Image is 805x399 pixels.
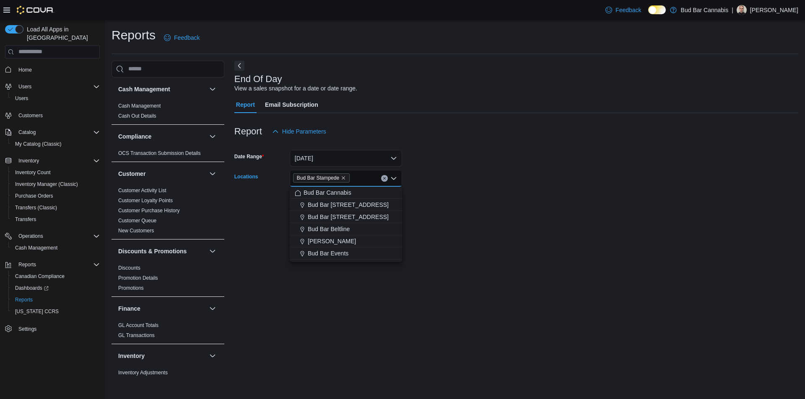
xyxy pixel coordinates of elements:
[308,213,389,221] span: Bud Bar [STREET_ADDRESS]
[15,216,36,223] span: Transfers
[750,5,798,15] p: [PERSON_NAME]
[308,225,350,233] span: Bud Bar Beltline
[308,201,389,209] span: Bud Bar [STREET_ADDRESS]
[15,323,100,334] span: Settings
[12,306,62,317] a: [US_STATE] CCRS
[15,296,33,303] span: Reports
[8,282,103,294] a: Dashboards
[112,185,224,239] div: Customer
[12,139,65,149] a: My Catalog (Classic)
[118,170,206,178] button: Customer
[15,273,65,280] span: Canadian Compliance
[12,243,100,253] span: Cash Management
[15,260,100,270] span: Reports
[12,203,60,213] a: Transfers (Classic)
[602,2,644,18] a: Feedback
[15,204,57,211] span: Transfers (Classic)
[8,178,103,190] button: Inventory Manager (Classic)
[12,179,100,189] span: Inventory Manager (Classic)
[118,150,201,156] a: OCS Transaction Submission Details
[297,174,339,182] span: Bud Bar Stampede
[8,138,103,150] button: My Catalog (Classic)
[15,231,100,241] span: Operations
[12,295,36,305] a: Reports
[12,203,100,213] span: Transfers (Classic)
[8,93,103,104] button: Users
[12,139,100,149] span: My Catalog (Classic)
[290,223,402,235] button: Bud Bar Beltline
[234,173,258,180] label: Locations
[18,112,43,119] span: Customers
[174,33,200,42] span: Feedback
[390,175,397,182] button: Close list of options
[118,113,156,119] span: Cash Out Details
[118,247,206,255] button: Discounts & Promotions
[308,237,356,245] span: [PERSON_NAME]
[8,242,103,254] button: Cash Management
[118,265,140,271] span: Discounts
[12,167,54,178] a: Inventory Count
[112,263,224,296] div: Discounts & Promotions
[118,208,180,214] a: Customer Purchase History
[308,249,348,257] span: Bud Bar Events
[118,285,144,291] span: Promotions
[15,95,28,102] span: Users
[234,153,264,160] label: Date Range
[2,81,103,93] button: Users
[15,156,42,166] button: Inventory
[118,322,158,329] span: GL Account Totals
[2,64,103,76] button: Home
[208,84,218,94] button: Cash Management
[161,29,203,46] a: Feedback
[208,304,218,314] button: Finance
[12,179,81,189] a: Inventory Manager (Classic)
[112,320,224,344] div: Finance
[118,132,206,141] button: Compliance
[290,199,402,211] button: Bud Bar [STREET_ADDRESS]
[12,191,57,201] a: Purchase Orders
[12,306,100,317] span: Washington CCRS
[12,283,52,293] a: Dashboards
[12,295,100,305] span: Reports
[15,64,100,75] span: Home
[208,246,218,256] button: Discounts & Promotions
[290,150,402,167] button: [DATE]
[15,308,59,315] span: [US_STATE] CCRS
[118,285,144,291] a: Promotions
[15,260,39,270] button: Reports
[269,123,330,140] button: Hide Parameters
[118,103,161,109] a: Cash Management
[118,198,173,203] a: Customer Loyalty Points
[8,294,103,306] button: Reports
[15,156,100,166] span: Inventory
[118,207,180,214] span: Customer Purchase History
[15,127,100,137] span: Catalog
[18,129,36,136] span: Catalog
[118,197,173,204] span: Customer Loyalty Points
[118,247,187,255] h3: Discounts & Promotions
[118,370,168,376] a: Inventory Adjustments
[12,271,100,281] span: Canadian Compliance
[17,6,54,14] img: Cova
[341,175,346,180] button: Remove Bud Bar Stampede from selection in this group
[615,6,641,14] span: Feedback
[15,82,35,92] button: Users
[2,259,103,270] button: Reports
[15,82,100,92] span: Users
[118,85,170,93] h3: Cash Management
[15,127,39,137] button: Catalog
[15,181,78,188] span: Inventory Manager (Classic)
[18,83,31,90] span: Users
[23,25,100,42] span: Load All Apps in [GEOGRAPHIC_DATA]
[118,304,206,313] button: Finance
[18,326,36,332] span: Settings
[12,271,68,281] a: Canadian Compliance
[8,190,103,202] button: Purchase Orders
[18,233,43,239] span: Operations
[2,109,103,121] button: Customers
[293,173,350,183] span: Bud Bar Stampede
[234,74,282,84] h3: End Of Day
